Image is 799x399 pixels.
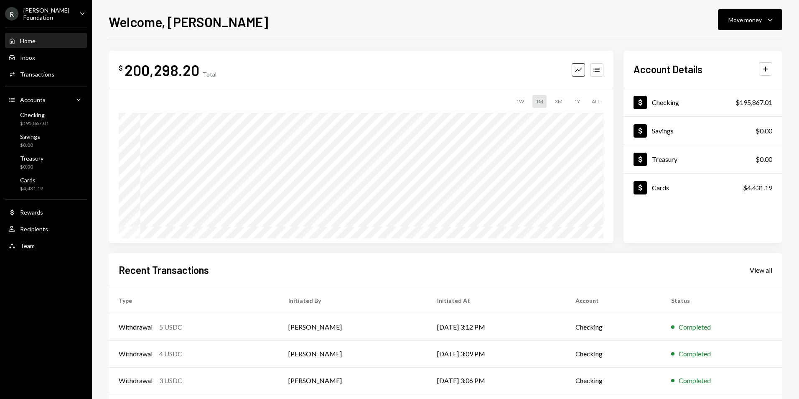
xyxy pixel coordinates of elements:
[588,95,603,108] div: ALL
[743,183,772,193] div: $4,431.19
[203,71,216,78] div: Total
[20,111,49,118] div: Checking
[5,221,87,236] a: Recipients
[20,71,54,78] div: Transactions
[278,314,427,340] td: [PERSON_NAME]
[159,376,182,386] div: 3 USDC
[756,126,772,136] div: $0.00
[679,376,711,386] div: Completed
[750,265,772,274] a: View all
[20,37,36,44] div: Home
[20,155,43,162] div: Treasury
[5,50,87,65] a: Inbox
[119,376,153,386] div: Withdrawal
[119,64,123,72] div: $
[623,174,782,202] a: Cards$4,431.19
[571,95,583,108] div: 1Y
[565,314,661,340] td: Checking
[552,95,566,108] div: 3M
[634,62,702,76] h2: Account Details
[5,238,87,253] a: Team
[652,155,677,163] div: Treasury
[679,322,711,332] div: Completed
[5,7,18,20] div: R
[20,96,46,103] div: Accounts
[427,367,565,394] td: [DATE] 3:06 PM
[718,9,782,30] button: Move money
[20,209,43,216] div: Rewards
[652,127,674,135] div: Savings
[756,154,772,164] div: $0.00
[278,340,427,367] td: [PERSON_NAME]
[661,287,782,314] th: Status
[623,117,782,145] a: Savings$0.00
[159,349,182,359] div: 4 USDC
[125,61,199,79] div: 200,298.20
[679,349,711,359] div: Completed
[513,95,527,108] div: 1W
[20,54,35,61] div: Inbox
[5,130,87,151] a: Savings$0.00
[565,367,661,394] td: Checking
[278,287,427,314] th: Initiated By
[5,174,87,194] a: Cards$4,431.19
[119,349,153,359] div: Withdrawal
[5,66,87,82] a: Transactions
[565,340,661,367] td: Checking
[119,322,153,332] div: Withdrawal
[623,145,782,173] a: Treasury$0.00
[728,15,762,24] div: Move money
[565,287,661,314] th: Account
[750,266,772,274] div: View all
[5,92,87,107] a: Accounts
[159,322,182,332] div: 5 USDC
[20,164,43,171] div: $0.00
[20,242,35,249] div: Team
[5,205,87,220] a: Rewards
[20,142,40,149] div: $0.00
[20,185,43,192] div: $4,431.19
[20,176,43,184] div: Cards
[5,109,87,129] a: Checking$195,867.01
[20,120,49,127] div: $195,867.01
[623,88,782,116] a: Checking$195,867.01
[5,152,87,172] a: Treasury$0.00
[427,287,565,314] th: Initiated At
[735,97,772,107] div: $195,867.01
[278,367,427,394] td: [PERSON_NAME]
[20,225,48,233] div: Recipients
[652,184,669,192] div: Cards
[652,98,679,106] div: Checking
[109,13,268,30] h1: Welcome, [PERSON_NAME]
[23,7,73,21] div: [PERSON_NAME] Foundation
[5,33,87,48] a: Home
[532,95,547,108] div: 1M
[427,314,565,340] td: [DATE] 3:12 PM
[20,133,40,140] div: Savings
[109,287,278,314] th: Type
[427,340,565,367] td: [DATE] 3:09 PM
[119,263,209,277] h2: Recent Transactions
